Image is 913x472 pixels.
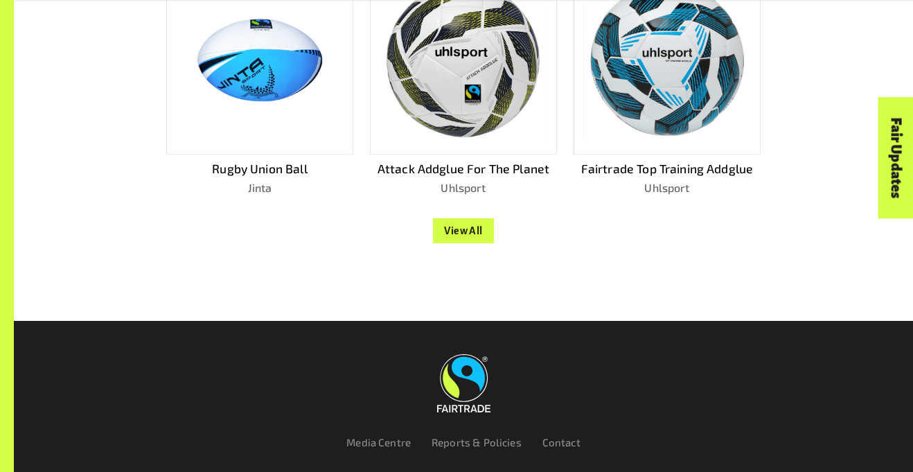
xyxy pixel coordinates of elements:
[433,218,494,243] button: View All
[370,159,557,177] p: Attack Addglue For The Planet
[432,436,522,448] a: Reports & Policies
[346,436,411,448] a: Media Centre
[166,180,353,196] p: Jinta
[542,436,580,448] a: Contact
[574,180,761,196] p: Uhlsport
[574,159,761,177] p: Fairtrade Top Training Addglue
[166,159,353,177] p: Rugby Union Ball
[370,180,557,196] p: Uhlsport
[433,222,494,235] a: View All
[437,354,490,412] img: Fairtrade Australia New Zealand logo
